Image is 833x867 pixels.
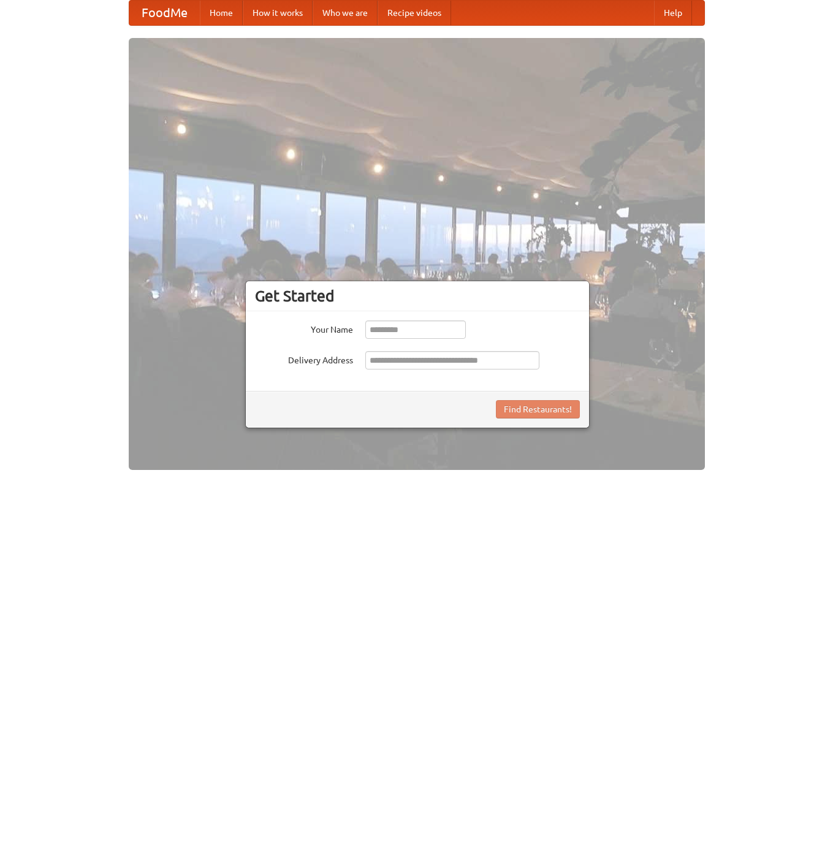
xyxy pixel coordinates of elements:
[654,1,692,25] a: Help
[313,1,378,25] a: Who we are
[243,1,313,25] a: How it works
[255,287,580,305] h3: Get Started
[200,1,243,25] a: Home
[378,1,451,25] a: Recipe videos
[255,320,353,336] label: Your Name
[496,400,580,418] button: Find Restaurants!
[255,351,353,366] label: Delivery Address
[129,1,200,25] a: FoodMe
